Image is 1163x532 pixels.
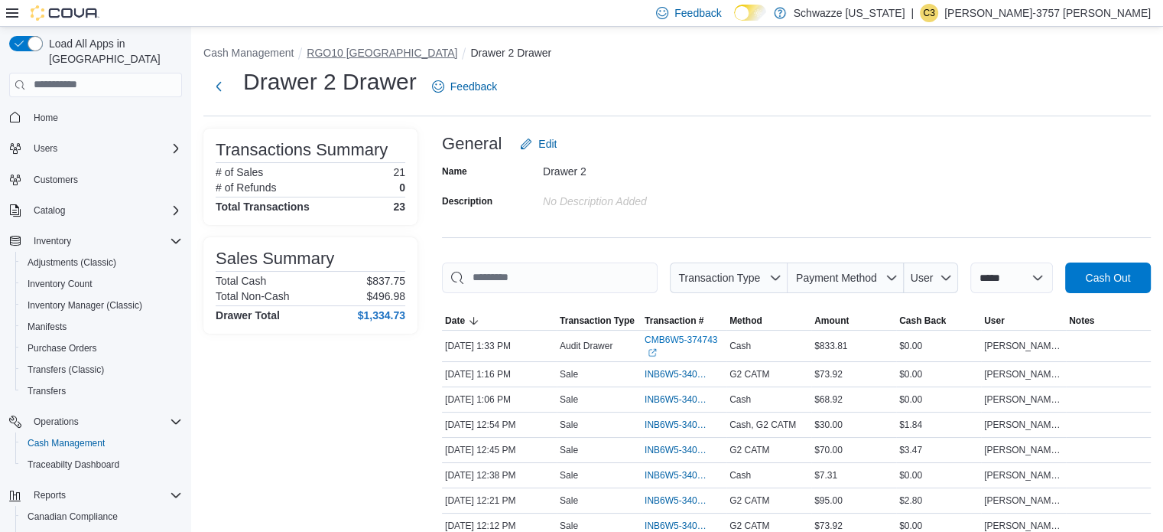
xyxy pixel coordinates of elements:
button: Inventory [3,230,188,252]
div: [DATE] 12:54 PM [442,416,557,434]
div: [DATE] 1:06 PM [442,390,557,409]
div: [DATE] 1:33 PM [442,337,557,355]
p: 0 [399,181,405,194]
span: Purchase Orders [28,342,97,354]
span: [PERSON_NAME]-1281 [PERSON_NAME] [984,393,1063,406]
span: INB6W5-3409024 [645,494,708,507]
span: [PERSON_NAME]-1281 [PERSON_NAME] [984,520,1063,532]
div: [DATE] 1:16 PM [442,365,557,383]
button: Catalog [28,201,71,220]
span: G2 CATM [729,520,769,532]
p: Sale [560,520,578,532]
p: | [911,4,914,22]
span: User [911,272,934,284]
p: $837.75 [366,275,405,287]
div: $1.84 [896,416,981,434]
span: [PERSON_NAME]-3757 [PERSON_NAME] [984,340,1063,352]
p: Audit Drawer [560,340,612,352]
h3: General [442,135,502,153]
button: Inventory Manager (Classic) [15,295,188,316]
h3: Transactions Summary [216,141,388,159]
button: Reports [3,485,188,506]
h3: Sales Summary [216,250,334,268]
p: Sale [560,469,578,481]
button: Traceabilty Dashboard [15,454,188,475]
span: Cash [729,393,751,406]
h6: # of Refunds [216,181,276,194]
span: Feedback [450,79,497,94]
span: $95.00 [814,494,843,507]
div: [DATE] 12:45 PM [442,441,557,459]
input: Dark Mode [734,5,766,21]
span: Home [34,112,58,124]
span: INB6W5-3409112 [645,469,708,481]
div: [DATE] 12:21 PM [442,491,557,510]
span: [PERSON_NAME]-1281 [PERSON_NAME] [984,368,1063,380]
span: Transfers (Classic) [28,364,104,376]
span: Adjustments (Classic) [21,253,182,272]
p: Sale [560,419,578,431]
span: Amount [814,315,849,327]
button: Transfers [15,380,188,402]
span: INB6W5-3409208 [645,419,708,431]
span: Adjustments (Classic) [28,256,116,269]
a: Inventory Manager (Classic) [21,296,148,315]
span: Traceabilty Dashboard [21,455,182,474]
button: Cash Back [896,312,981,330]
span: Canadian Compliance [21,508,182,526]
span: User [984,315,1005,327]
p: Sale [560,444,578,456]
span: Inventory Count [28,278,93,290]
button: INB6W5-3409160 [645,441,723,459]
button: Customers [3,168,188,191]
input: This is a search bar. As you type, the results lower in the page will automatically filter. [442,263,658,293]
span: INB6W5-3409256 [645,393,708,406]
p: 21 [393,166,405,178]
div: $0.00 [896,390,981,409]
div: $3.47 [896,441,981,459]
button: INB6W5-3409024 [645,491,723,510]
a: Traceabilty Dashboard [21,455,125,474]
span: INB6W5-3409160 [645,444,708,456]
span: Cash Management [21,434,182,452]
span: Reports [34,489,66,501]
span: Catalog [34,204,65,217]
span: Inventory Count [21,275,182,293]
p: Sale [560,393,578,406]
button: Cash Management [15,432,188,454]
h6: Total Non-Cash [216,290,290,302]
span: Transaction Type [678,272,760,284]
h6: # of Sales [216,166,263,178]
button: Cash Management [203,47,294,59]
span: Cash [729,469,751,481]
span: Manifests [28,321,67,333]
span: Transfers [28,385,66,397]
div: Christopher-3757 Gonzalez [920,4,938,22]
span: $73.92 [814,520,843,532]
button: Transaction Type [557,312,642,330]
span: Manifests [21,318,182,336]
span: Load All Apps in [GEOGRAPHIC_DATA] [43,36,182,67]
div: $2.80 [896,491,981,510]
a: Manifests [21,318,73,336]
span: Purchase Orders [21,339,182,357]
a: CMB6W5-374743External link [645,334,723,358]
span: Operations [34,416,79,428]
h4: Drawer Total [216,309,280,321]
span: Method [729,315,762,327]
button: Transaction # [642,312,726,330]
div: $0.00 [896,365,981,383]
span: Operations [28,413,182,431]
button: Amount [811,312,896,330]
span: $68.92 [814,393,843,406]
p: Sale [560,494,578,507]
button: INB6W5-3409256 [645,390,723,409]
a: Purchase Orders [21,339,103,357]
span: [PERSON_NAME]-1281 [PERSON_NAME] [984,469,1063,481]
h1: Drawer 2 Drawer [243,67,417,97]
span: $73.92 [814,368,843,380]
span: Customers [28,170,182,189]
span: G2 CATM [729,444,769,456]
button: User [981,312,1066,330]
svg: External link [648,348,657,357]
